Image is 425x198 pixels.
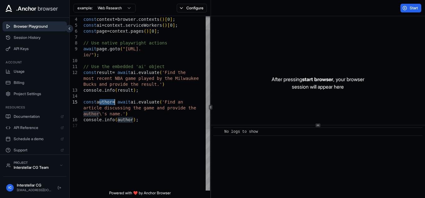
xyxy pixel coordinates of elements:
[70,34,77,40] div: 7
[2,67,67,76] button: Usage
[160,17,162,22] span: (
[77,6,93,11] span: example:
[83,29,96,34] span: const
[107,29,110,34] span: =
[83,64,165,69] span: // Use the embedded 'ai' object
[162,17,165,22] span: )
[175,23,178,28] span: ;
[136,70,138,75] span: .
[152,29,154,34] span: 0
[70,46,77,52] div: 9
[157,29,159,34] span: ;
[2,78,67,88] button: Billing
[133,117,136,122] span: )
[96,70,112,75] span: result
[118,17,136,22] span: browser
[162,99,183,104] span: 'Find an
[154,29,157,34] span: ]
[160,70,162,75] span: (
[17,183,53,188] div: Interstellar CG
[83,76,199,81] span: most recent NBA game played by the Milwaukee
[83,111,125,116] span: author\'s name.'
[6,60,64,65] h3: Account
[2,123,67,133] a: API Reference
[83,70,96,75] span: const
[165,17,167,22] span: [
[118,117,133,122] span: author
[2,145,67,155] a: Support
[125,111,128,116] span: )
[2,89,67,99] button: Project Settings
[118,70,131,75] span: await
[14,24,64,29] span: Browser Playground
[70,64,77,70] div: 11
[83,17,96,22] span: const
[173,23,175,28] span: ]
[70,58,77,64] div: 10
[70,93,77,99] div: 14
[170,23,172,28] span: 0
[144,29,146,34] span: (
[123,23,125,28] span: .
[167,17,170,22] span: 0
[149,29,152,34] span: [
[70,40,77,46] div: 8
[217,129,220,135] span: ​
[104,23,123,28] span: context
[14,114,58,119] span: Documentation
[136,88,138,93] span: ;
[162,23,165,28] span: (
[14,69,64,74] span: Usage
[70,99,77,105] div: 15
[136,117,138,122] span: ;
[38,4,58,13] span: browser
[302,76,333,82] span: start browser
[136,99,138,104] span: .
[96,29,107,34] span: page
[83,23,96,28] span: const
[123,46,141,51] span: "[URL].
[115,117,117,122] span: (
[14,46,64,51] span: API Keys
[224,130,258,134] span: No logs to show
[56,184,63,191] button: Logout
[2,134,67,144] a: Schedule a demo
[131,70,136,75] span: ai
[83,46,96,51] span: await
[83,99,96,104] span: const
[120,46,123,51] span: (
[102,117,104,122] span: .
[131,99,136,104] span: ai
[133,88,136,93] span: )
[70,16,77,22] div: 4
[2,21,67,31] button: Browser Playground
[177,4,207,12] button: Configure
[96,23,102,28] span: ai
[165,23,167,28] span: )
[96,17,115,22] span: context
[162,82,165,87] span: )
[138,17,159,22] span: contexts
[96,46,107,51] span: page
[167,23,170,28] span: [
[118,99,131,104] span: await
[14,148,58,153] span: Support
[6,105,64,110] h3: Resources
[70,22,77,28] div: 5
[14,160,56,165] div: Project
[160,99,162,104] span: (
[170,17,172,22] span: ]
[128,29,130,34] span: .
[83,40,167,45] span: // Use native playwright actions
[136,17,138,22] span: .
[96,52,99,57] span: ;
[14,125,58,130] span: API Reference
[2,44,67,54] button: API Keys
[110,29,128,34] span: context
[410,6,418,11] span: Start
[14,136,58,141] span: Schedule a demo
[112,99,115,104] span: =
[83,117,102,122] span: console
[14,80,64,85] span: Billing
[162,70,186,75] span: 'Find the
